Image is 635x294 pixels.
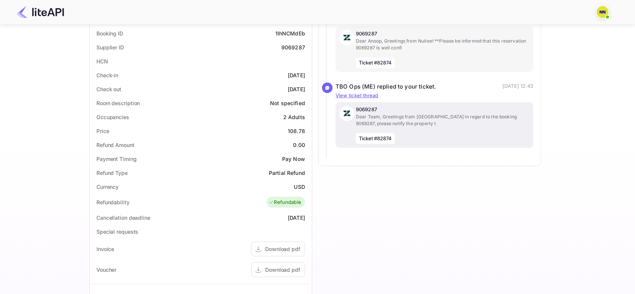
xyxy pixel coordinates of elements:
[96,127,109,135] div: Price
[96,228,138,236] div: Special requests
[96,113,129,121] div: Occupancies
[96,57,108,65] div: HCN
[269,169,305,177] div: Partial Refund
[269,199,302,206] div: Refundable
[275,29,305,37] div: 1IhNCMdEb
[288,127,305,135] div: 108.78
[339,30,354,45] img: AwvSTEc2VUhQAAAAAElFTkSuQmCC
[288,214,305,222] div: [DATE]
[96,85,121,93] div: Check out
[265,266,300,274] div: Download pdf
[288,71,305,79] div: [DATE]
[281,43,305,51] div: 9069287
[96,198,130,206] div: Refundability
[282,155,305,163] div: Pay Now
[96,183,119,191] div: Currency
[339,106,354,121] img: AwvSTEc2VUhQAAAAAElFTkSuQmCC
[356,133,395,144] span: Ticket #82874
[597,6,609,18] img: N/A N/A
[96,169,128,177] div: Refund Type
[96,155,137,163] div: Payment Timing
[283,113,305,121] div: 2 Adults
[96,71,118,79] div: Check-in
[96,214,150,222] div: Cancellation deadline
[356,57,395,69] span: Ticket #82874
[96,141,134,149] div: Refund Amount
[356,30,530,38] p: 9069287
[265,245,300,253] div: Download pdf
[293,141,305,149] div: 0.00
[356,106,530,113] p: 9069287
[336,83,436,91] div: TBO Ops (ME) replied to your ticket.
[96,245,114,253] div: Invoice
[356,113,530,127] p: Dear Team, Greetings from [GEOGRAPHIC_DATA] In regard to the booking 9069287, please notify the p...
[96,43,124,51] div: Supplier ID
[270,99,305,107] div: Not specified
[96,99,140,107] div: Room description
[96,266,116,274] div: Voucher
[17,6,64,18] img: LiteAPI Logo
[336,92,533,100] p: View ticket thread
[96,29,123,37] div: Booking ID
[288,85,305,93] div: [DATE]
[294,183,305,191] div: USD
[356,38,530,51] p: Dear Anoop, Greetings from Nuitee! **Please be informed that this reservation 9069287 is well confi
[502,83,533,91] p: [DATE] 12:43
